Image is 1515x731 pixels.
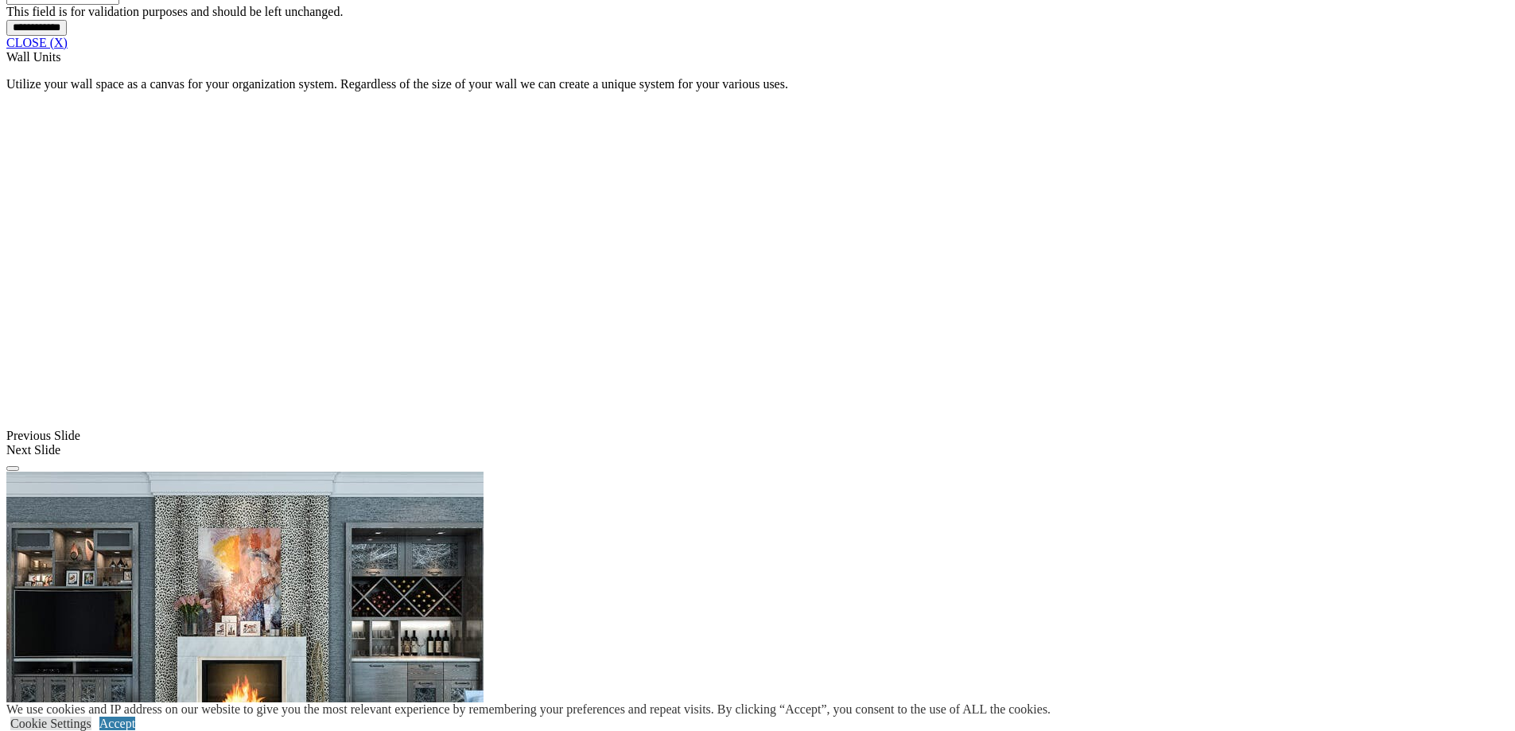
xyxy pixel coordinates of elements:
[6,702,1051,717] div: We use cookies and IP address on our website to give you the most relevant experience by remember...
[6,443,1509,457] div: Next Slide
[6,50,60,64] span: Wall Units
[99,717,135,730] a: Accept
[10,717,91,730] a: Cookie Settings
[6,36,68,49] a: CLOSE (X)
[6,429,1509,443] div: Previous Slide
[6,5,1509,19] div: This field is for validation purposes and should be left unchanged.
[6,77,1509,91] p: Utilize your wall space as a canvas for your organization system. Regardless of the size of your ...
[6,466,19,471] button: Click here to pause slide show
